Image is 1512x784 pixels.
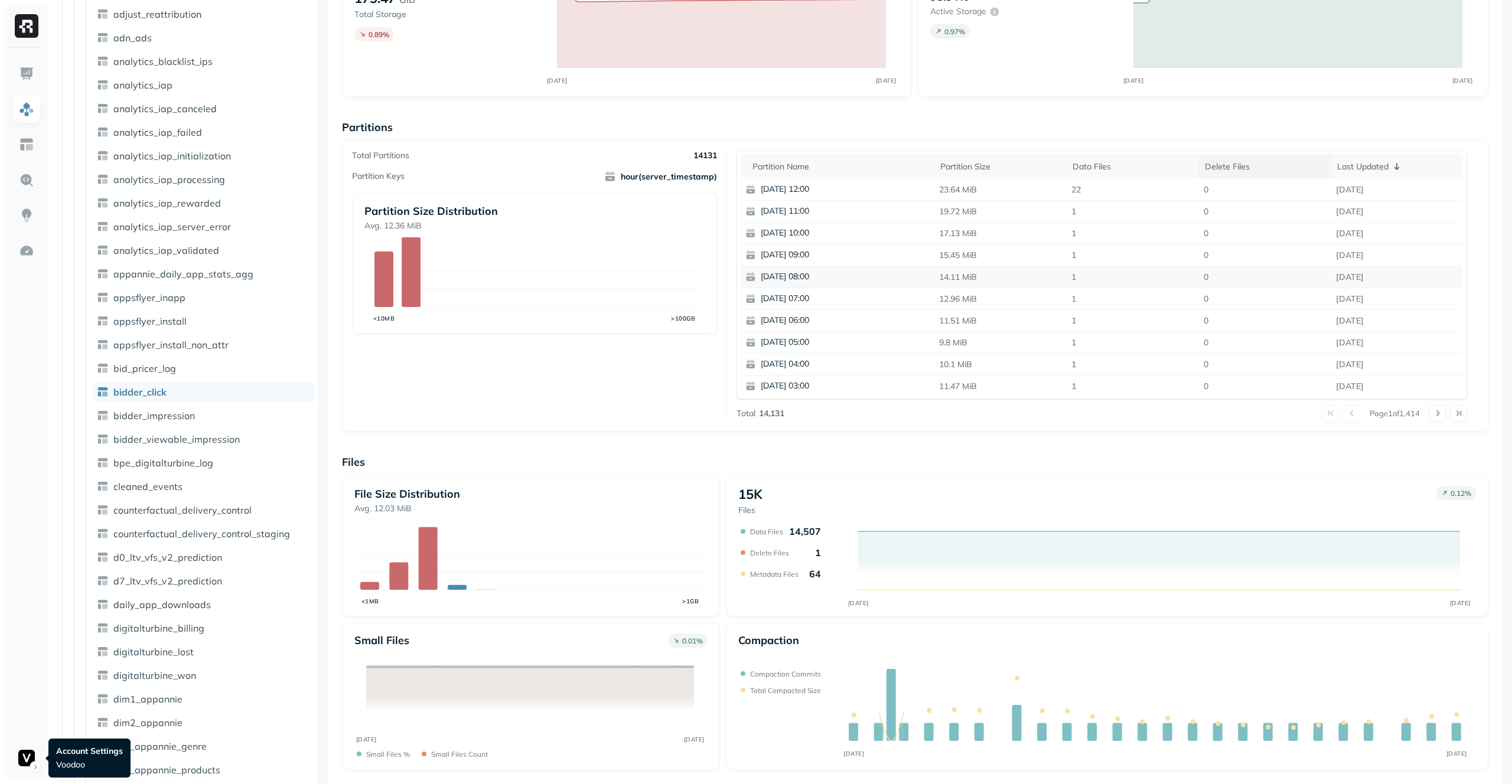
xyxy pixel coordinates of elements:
[97,646,109,658] img: table
[113,103,217,115] span: analytics_iap_canceled
[92,170,315,189] a: analytics_iap_processing
[113,551,222,563] span: d0_ltv_vfs_v2_prediction
[934,289,1067,309] p: 12.96 MiB
[683,736,704,743] tspan: [DATE]
[759,408,784,419] p: 14,131
[876,77,897,84] tspan: [DATE]
[97,268,109,280] img: table
[97,717,109,729] img: table
[750,527,783,536] p: Data Files
[92,76,315,94] a: analytics_iap
[1450,599,1471,607] tspan: [DATE]
[373,315,395,322] tspan: <10MB
[682,597,699,605] tspan: >1GB
[113,339,229,351] span: appsflyer_install_non_attr
[354,503,708,514] p: Avg. 12.03 MiB
[113,410,195,422] span: bidder_impression
[934,223,1067,244] p: 17.13 MiB
[92,146,315,165] a: analytics_iap_initialization
[97,504,109,516] img: table
[97,150,109,162] img: table
[682,636,703,645] p: 0.01 %
[19,66,34,81] img: Dashboard
[1370,408,1420,419] p: Page 1 of 1,414
[1067,245,1199,266] p: 1
[1331,201,1464,222] p: Sep 7, 2025
[92,501,315,520] a: counterfactual_delivery_control
[56,759,123,770] p: Voodoo
[1199,376,1331,397] p: 0
[97,551,109,563] img: table
[92,5,315,24] a: adjust_reattribution
[741,354,880,375] button: [DATE] 04:00
[1199,311,1331,331] p: 0
[97,622,109,634] img: table
[366,750,410,759] p: Small files %
[92,571,315,590] a: d7_ltv_vfs_v2_prediction
[761,315,875,326] p: [DATE] 06:00
[92,264,315,283] a: appannie_daily_app_stats_agg
[113,528,290,540] span: counterfactual_delivery_control_staging
[97,481,109,492] img: table
[97,457,109,469] img: table
[1199,223,1331,244] p: 0
[750,669,821,678] p: Compaction commits
[738,505,762,516] p: Files
[113,481,183,492] span: cleaned_events
[364,220,705,231] p: Avg. 12.36 MiB
[604,171,717,182] span: hour(server_timestamp)
[97,126,109,138] img: table
[19,208,34,223] img: Insights
[1199,354,1331,375] p: 0
[843,750,864,757] tspan: [DATE]
[92,99,315,118] a: analytics_iap_canceled
[934,201,1067,222] p: 19.72 MiB
[97,79,109,91] img: table
[92,406,315,425] a: bidder_impression
[92,28,315,47] a: adn_ads
[761,205,875,217] p: [DATE] 11:00
[741,310,880,331] button: [DATE] 06:00
[19,102,34,117] img: Assets
[741,244,880,266] button: [DATE] 09:00
[369,30,389,39] p: 0.89 %
[356,736,376,743] tspan: [DATE]
[934,376,1067,397] p: 11.47 MiB
[761,358,875,370] p: [DATE] 04:00
[934,332,1067,353] p: 9.8 MiB
[1067,376,1199,397] p: 1
[97,693,109,705] img: table
[761,227,875,239] p: [DATE] 10:00
[752,161,928,172] div: Partition name
[1331,289,1464,309] p: Sep 7, 2025
[113,126,202,138] span: analytics_iap_failed
[19,137,34,152] img: Asset Explorer
[97,103,109,115] img: table
[92,288,315,307] a: appsflyer_inapp
[750,686,821,695] p: Total compacted size
[934,267,1067,288] p: 14.11 MiB
[693,150,717,161] p: 14131
[741,179,880,200] button: [DATE] 12:00
[97,244,109,256] img: table
[761,271,875,283] p: [DATE] 08:00
[113,433,240,445] span: bidder_viewable_impression
[97,433,109,445] img: table
[1073,161,1193,172] div: Data Files
[97,292,109,303] img: table
[97,32,109,44] img: table
[113,150,231,162] span: analytics_iap_initialization
[361,597,379,605] tspan: <1MB
[97,669,109,681] img: table
[113,55,213,67] span: analytics_blacklist_ips
[761,293,875,305] p: [DATE] 07:00
[547,77,568,84] tspan: [DATE]
[113,315,187,327] span: appsflyer_install
[354,633,409,647] p: Small files
[1067,201,1199,222] p: 1
[92,713,315,732] a: dim2_appannie
[1452,77,1472,84] tspan: [DATE]
[1067,354,1199,375] p: 1
[113,221,231,233] span: analytics_iap_server_error
[113,174,225,185] span: analytics_iap_processing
